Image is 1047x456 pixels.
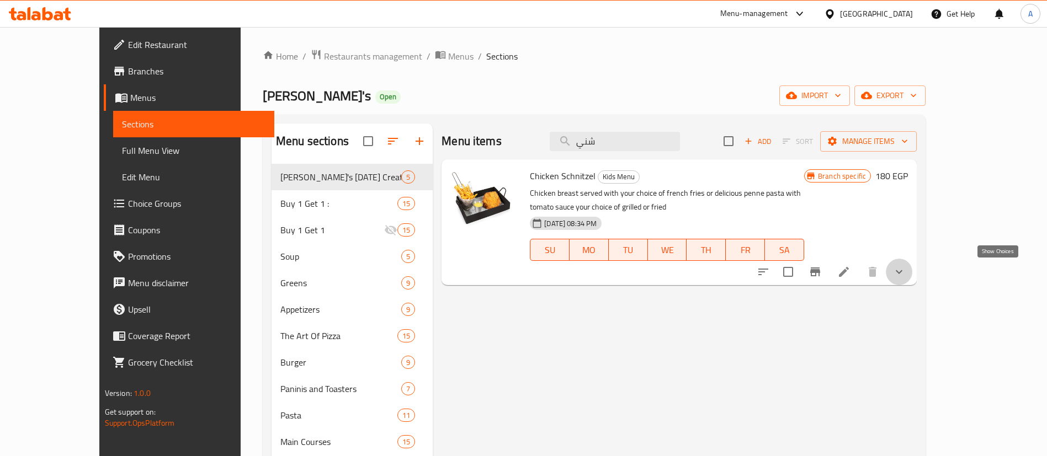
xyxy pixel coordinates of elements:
[402,304,414,315] span: 9
[397,197,415,210] div: items
[280,329,397,342] span: The Art Of Pizza
[375,92,401,101] span: Open
[280,170,401,184] span: [PERSON_NAME]'s [DATE] Creations
[272,323,433,349] div: The Art Of Pizza15
[134,386,151,400] span: 1.0.0
[128,329,265,342] span: Coverage Report
[398,437,414,447] span: 15
[765,239,804,261] button: SA
[122,117,265,131] span: Sections
[535,242,565,258] span: SU
[375,90,401,104] div: Open
[769,242,800,258] span: SA
[574,242,604,258] span: MO
[113,137,274,164] a: Full Menu View
[104,349,274,375] a: Grocery Checklist
[397,223,415,237] div: items
[609,239,648,261] button: TU
[105,405,156,419] span: Get support on:
[104,270,274,296] a: Menu disclaimer
[272,349,433,375] div: Burger9
[402,251,414,262] span: 5
[280,382,401,395] span: Paninis and Toasters
[401,276,415,289] div: items
[272,190,433,217] div: Buy 1 Get 1 :15
[263,49,926,63] nav: breadcrumb
[272,243,433,270] div: Soup5
[750,259,777,285] button: sort-choices
[272,296,433,323] div: Appetizers9
[777,260,800,283] span: Select to update
[550,132,680,151] input: search
[442,133,502,149] h2: Menu items
[740,133,775,150] span: Add item
[280,197,397,210] div: Buy 1 Get 1 :
[380,128,406,154] span: Sort sections
[280,223,384,237] span: Buy 1 Get 1
[435,49,474,63] a: Menus
[397,435,415,448] div: items
[802,259,828,285] button: Branch-specific-item
[263,83,371,108] span: [PERSON_NAME]'s
[720,7,788,20] div: Menu-management
[263,50,298,63] a: Home
[401,170,415,184] div: items
[311,49,422,63] a: Restaurants management
[104,31,274,58] a: Edit Restaurant
[280,250,401,263] span: Soup
[730,242,761,258] span: FR
[398,410,414,421] span: 11
[272,217,433,243] div: Buy 1 Get 115
[820,131,917,152] button: Manage items
[691,242,721,258] span: TH
[272,164,433,190] div: [PERSON_NAME]'s [DATE] Creations5
[402,278,414,288] span: 9
[859,259,886,285] button: delete
[743,135,773,148] span: Add
[280,276,401,289] span: Greens
[105,416,175,430] a: Support.OpsPlatform
[104,84,274,111] a: Menus
[401,382,415,395] div: items
[829,135,908,148] span: Manage items
[104,296,274,323] a: Upsell
[726,239,765,261] button: FR
[875,168,908,184] h6: 180 EGP
[448,50,474,63] span: Menus
[648,239,687,261] button: WE
[840,8,913,20] div: [GEOGRAPHIC_DATA]
[113,164,274,190] a: Edit Menu
[398,225,414,235] span: 15
[687,239,726,261] button: TH
[401,303,415,316] div: items
[450,168,521,239] img: Chicken Schnitzel
[397,409,415,422] div: items
[280,170,401,184] div: Ted's Ramadan Creations
[128,38,265,51] span: Edit Restaurant
[280,303,401,316] span: Appetizers
[788,89,841,103] span: import
[280,356,401,369] div: Burger
[530,186,804,214] p: Chicken breast served with your choice of french fries or delicious penne pasta with tomato sauce...
[104,323,274,349] a: Coverage Report
[478,50,482,63] li: /
[128,250,265,263] span: Promotions
[280,435,397,448] div: Main Courses
[886,259,912,285] button: show more
[104,190,274,217] a: Choice Groups
[652,242,683,258] span: WE
[128,223,265,237] span: Coupons
[272,375,433,402] div: Paninis and Toasters7
[128,197,265,210] span: Choice Groups
[272,428,433,455] div: Main Courses15
[384,223,397,237] svg: Inactive section
[357,130,380,153] span: Select all sections
[104,243,274,270] a: Promotions
[863,89,917,103] span: export
[272,402,433,428] div: Pasta11
[854,85,926,106] button: export
[276,133,349,149] h2: Menu sections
